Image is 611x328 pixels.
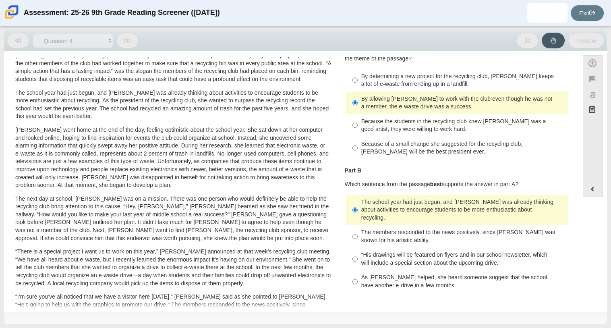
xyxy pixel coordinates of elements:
img: taliyah.darby.UkroTg [541,6,554,19]
div: Assessment items [8,55,575,309]
div: By determining a new project for the recycling club, [PERSON_NAME] keeps a lot of e-waste from en... [361,73,565,88]
p: “There is a special project I want us to work on this year,” [PERSON_NAME] announced at that week... [15,248,331,287]
div: Because the students in the recycling club knew [PERSON_NAME] was a good artist, they were willin... [361,118,565,133]
button: Review [568,33,605,48]
div: “His drawings will be featured on flyers and in our school newsletter, which will include a speci... [361,251,565,267]
img: Carmen School of Science & Technology [3,4,20,21]
button: Open Accessibility Menu [583,55,603,71]
button: Flag item [583,71,603,87]
p: [PERSON_NAME] went home at the end of the day, feeling optimistic about the school year. She sat ... [15,126,331,189]
div: As [PERSON_NAME] helped, she heard someone suggest that the school have another e-drive in a few ... [361,274,565,289]
div: By allowing [PERSON_NAME] to work with the club even though he was not a member, the e-waste driv... [361,95,565,111]
p: Which sentence from the passage supports the answer in part A? [345,181,569,189]
p: [PERSON_NAME] looked on with pride as she observed a fellow eighth grader casually walk over to o... [15,36,331,83]
div: The members responded to the news positively, since [PERSON_NAME] was known for his artistic abil... [361,228,565,244]
a: Exit [571,5,604,21]
p: The next day at school, [PERSON_NAME] was on a mission. There was one person who would definitely... [15,195,331,243]
button: Notepad [583,103,603,119]
button: Expand menu. Displays the button labels. [583,181,603,197]
button: Toggle response masking [583,87,603,103]
button: Raise Your Hand [542,33,565,48]
p: “I’m sure you’ve all noticed that we have a visitor here [DATE],” [PERSON_NAME] said as she point... [15,293,331,324]
b: Part B [345,167,361,174]
div: The school year had just begun, and [PERSON_NAME] was already thinking about activities to encour... [361,198,565,222]
a: Carmen School of Science & Technology [3,15,20,22]
b: best [430,181,442,188]
div: Because of a small change she suggested for the recycling club, [PERSON_NAME] will be the best pr... [361,140,565,156]
p: The school year had just begun, and [PERSON_NAME] was already thinking about activities to encour... [15,89,331,120]
div: Assessment: 25-26 9th Grade Reading Screener ([DATE]) [24,3,220,23]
